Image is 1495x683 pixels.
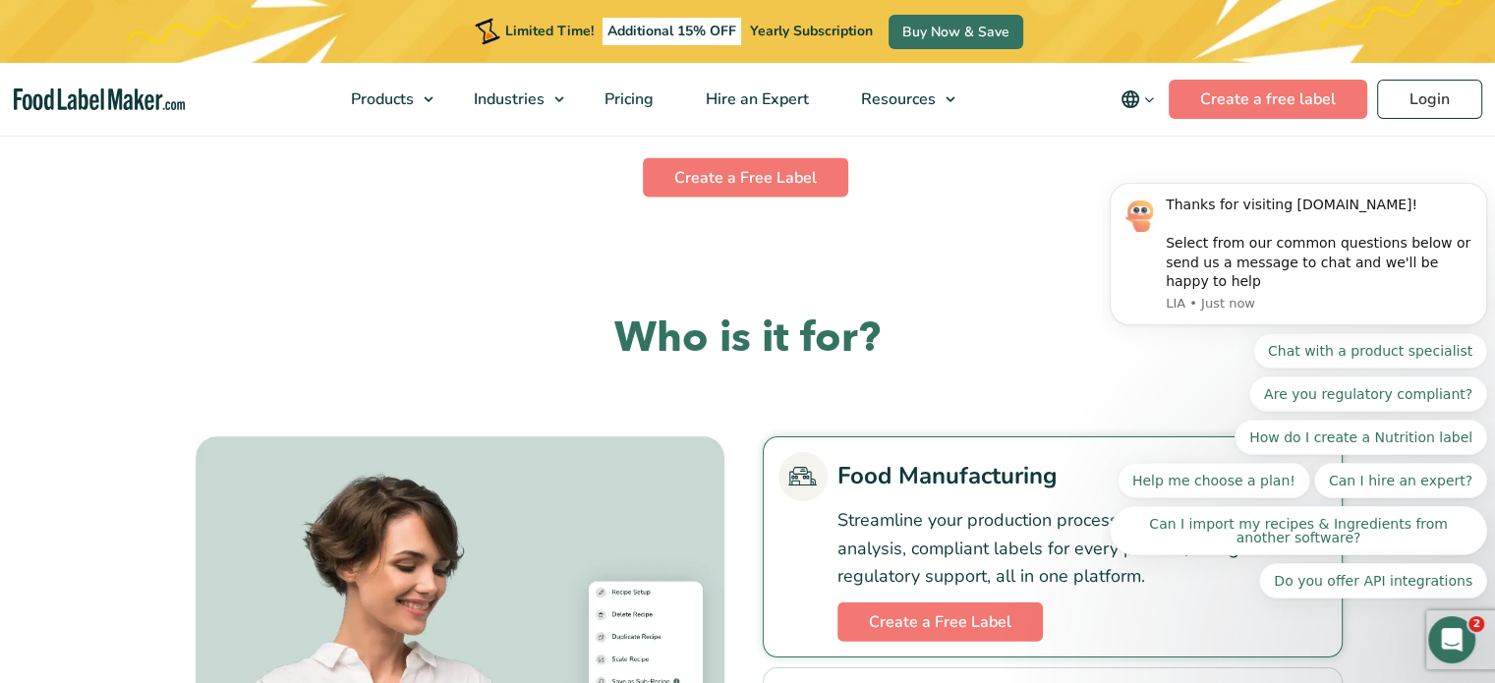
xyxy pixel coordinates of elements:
[1468,616,1484,632] span: 2
[700,88,811,110] span: Hire an Expert
[603,18,741,45] span: Additional 15% OFF
[750,22,873,40] span: Yearly Subscription
[837,506,1327,591] p: Streamline your production process with accurate nutrition analysis, compliant labels for every p...
[1428,616,1475,663] iframe: Intercom live chat
[763,436,1343,657] li: Food Manufacturing
[153,312,1343,366] h2: Who is it for?
[325,63,443,136] a: Products
[448,63,574,136] a: Industries
[599,88,656,110] span: Pricing
[680,63,831,136] a: Hire an Expert
[837,602,1043,642] a: Create a Free Label
[778,452,1327,501] a: Food Manufacturing
[579,63,675,136] a: Pricing
[835,63,965,136] a: Resources
[345,88,416,110] span: Products
[468,88,546,110] span: Industries
[889,15,1023,49] a: Buy Now & Save
[855,88,938,110] span: Resources
[643,158,848,198] a: Create a Free Label
[505,22,594,40] span: Limited Time!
